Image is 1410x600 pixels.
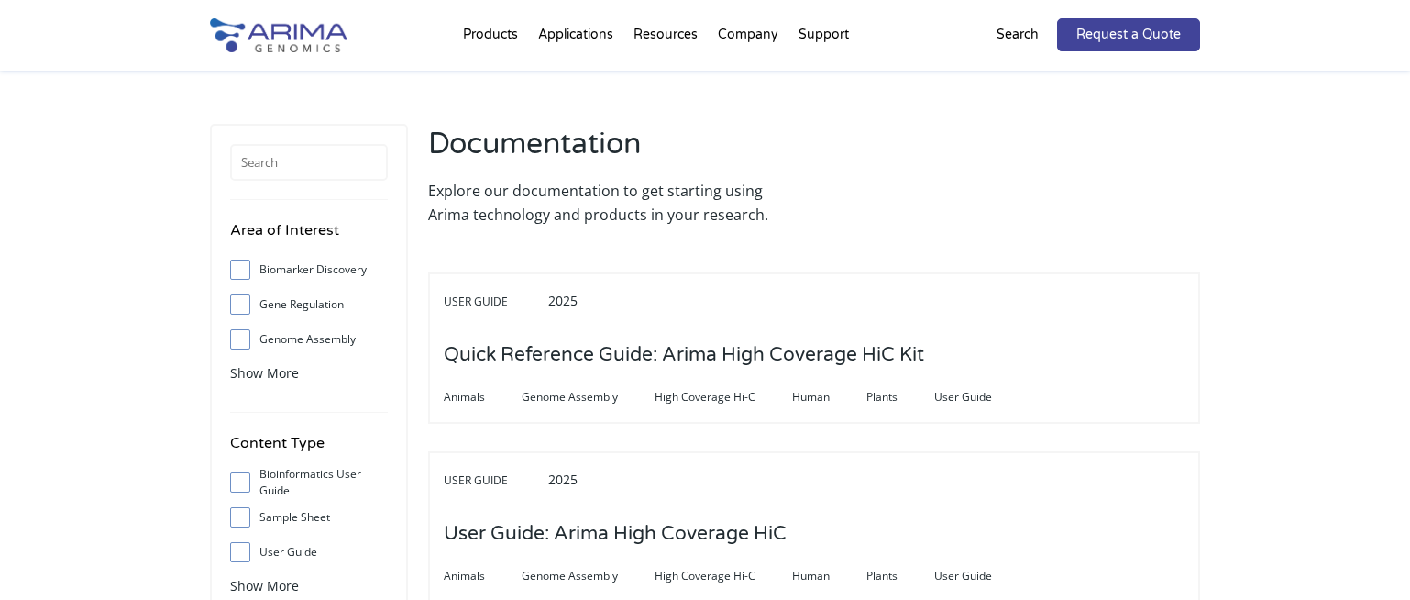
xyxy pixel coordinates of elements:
span: User Guide [444,470,545,492]
h2: Documentation [428,124,805,179]
label: Gene Regulation [230,291,388,318]
span: Show More [230,364,299,382]
a: User Guide: Arima High Coverage HiC [444,524,787,544]
span: High Coverage Hi-C [655,386,792,408]
p: Search [997,23,1039,47]
input: Search [230,144,388,181]
span: User Guide [934,565,1029,587]
span: High Coverage Hi-C [655,565,792,587]
span: User Guide [934,386,1029,408]
label: User Guide [230,539,388,566]
h3: User Guide: Arima High Coverage HiC [444,506,787,562]
span: 2025 [548,471,578,488]
img: Arima-Genomics-logo [210,18,347,52]
h3: Quick Reference Guide: Arima High Coverage HiC Kit [444,327,924,383]
span: User Guide [444,291,545,313]
span: Animals [444,386,522,408]
span: Show More [230,577,299,594]
a: Quick Reference Guide: Arima High Coverage HiC Kit [444,345,924,365]
span: Animals [444,565,522,587]
p: Explore our documentation to get starting using Arima technology and products in your research. [428,179,805,227]
label: Sample Sheet [230,504,388,531]
span: Genome Assembly [522,386,655,408]
span: Plants [866,386,934,408]
label: Genome Assembly [230,326,388,353]
h4: Content Type [230,431,388,469]
label: Bioinformatics User Guide [230,469,388,496]
span: Plants [866,565,934,587]
label: Biomarker Discovery [230,256,388,283]
span: Human [792,386,866,408]
span: Human [792,565,866,587]
a: Request a Quote [1057,18,1200,51]
span: Genome Assembly [522,565,655,587]
h4: Area of Interest [230,218,388,256]
span: 2025 [548,292,578,309]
